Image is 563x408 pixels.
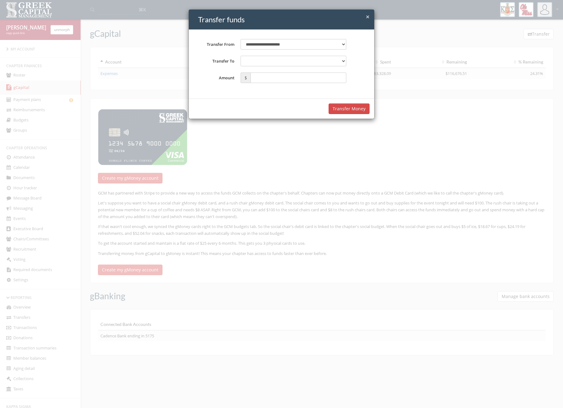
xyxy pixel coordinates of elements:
label: Transfer From [193,39,237,50]
h4: Transfer funds [198,14,370,25]
span: × [366,12,370,21]
label: Transfer To [193,56,237,66]
span: $ [241,72,250,83]
label: Amount [193,72,237,83]
button: Transfer Money [329,103,370,114]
